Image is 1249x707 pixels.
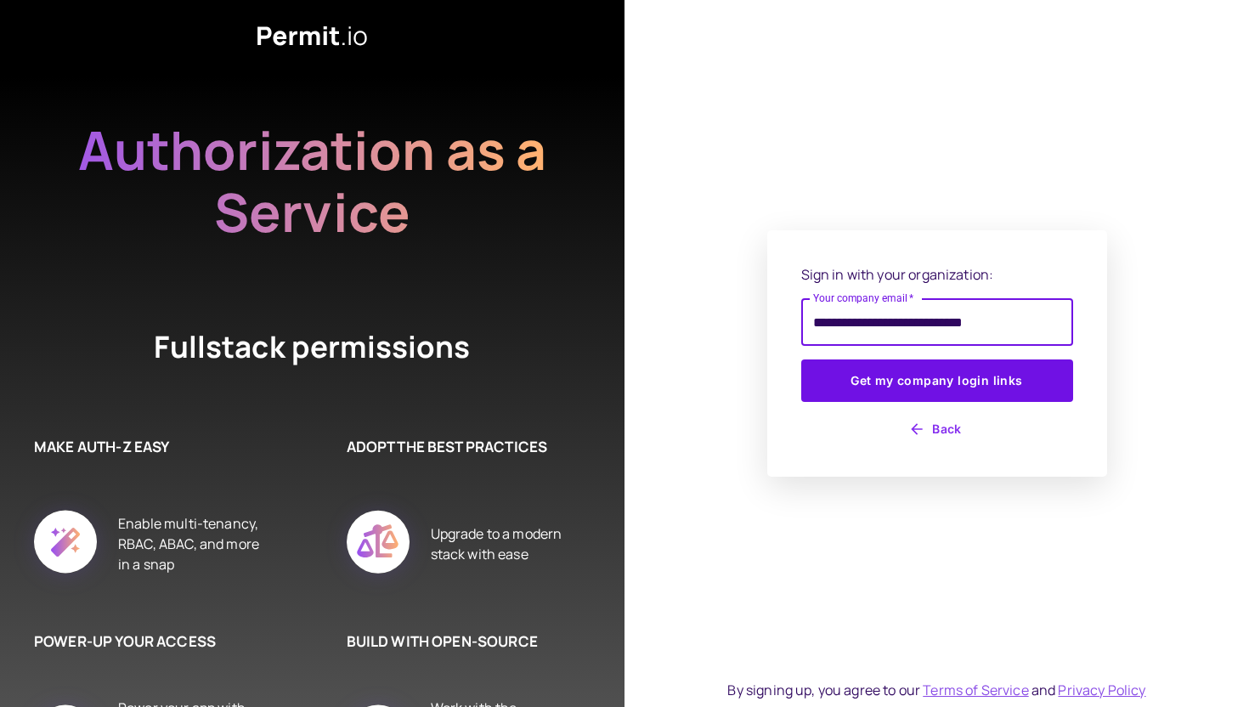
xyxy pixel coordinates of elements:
div: Upgrade to a modern stack with ease [431,491,574,597]
label: Your company email [813,291,914,305]
h6: ADOPT THE BEST PRACTICES [347,436,574,458]
div: Enable multi-tenancy, RBAC, ABAC, and more in a snap [118,491,262,597]
h6: BUILD WITH OPEN-SOURCE [347,631,574,653]
a: Privacy Policy [1058,681,1145,699]
h6: POWER-UP YOUR ACCESS [34,631,262,653]
h2: Authorization as a Service [24,119,602,243]
button: Back [801,416,1073,443]
div: By signing up, you agree to our and [727,680,1145,700]
h6: MAKE AUTH-Z EASY [34,436,262,458]
button: Get my company login links [801,359,1073,402]
p: Sign in with your organization: [801,264,1073,285]
h4: Fullstack permissions [92,326,534,368]
a: Terms of Service [923,681,1028,699]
